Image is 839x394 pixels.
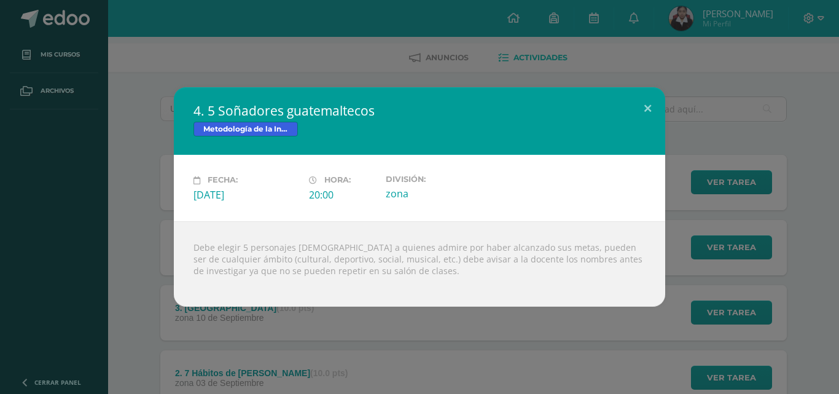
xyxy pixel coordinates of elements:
[193,102,646,119] h2: 4. 5 Soñadores guatemaltecos
[324,176,351,185] span: Hora:
[386,187,491,200] div: zona
[630,87,665,129] button: Close (Esc)
[193,188,299,202] div: [DATE]
[174,221,665,307] div: Debe elegir 5 personajes [DEMOGRAPHIC_DATA] a quienes admire por haber alcanzado sus metas, puede...
[208,176,238,185] span: Fecha:
[193,122,298,136] span: Metodología de la Investigación
[309,188,376,202] div: 20:00
[386,175,491,184] label: División:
